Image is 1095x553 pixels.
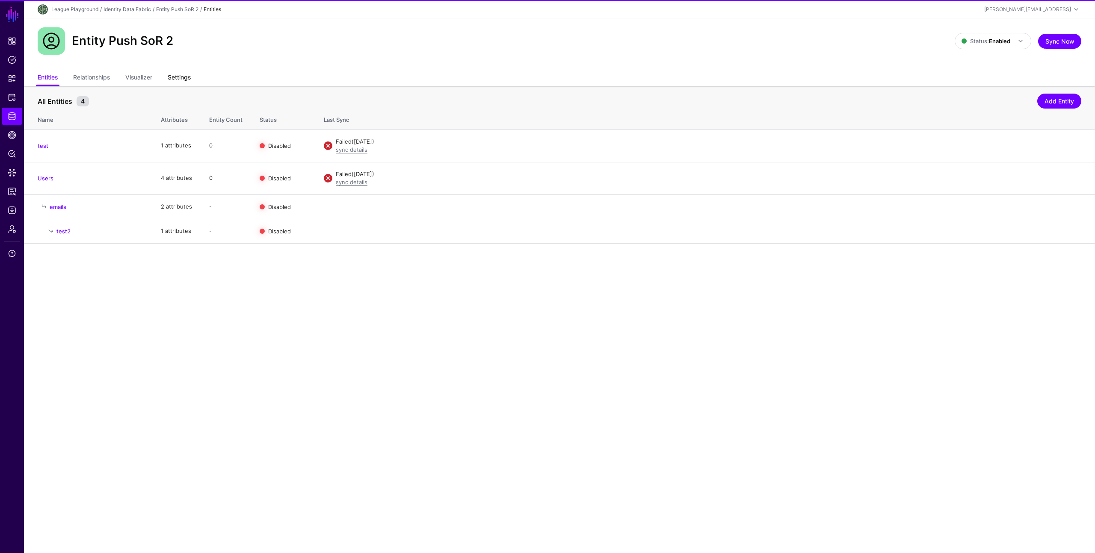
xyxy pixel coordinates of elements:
img: svg+xml;base64,PHN2ZyB3aWR0aD0iNDQwIiBoZWlnaHQ9IjQ0MCIgdmlld0JveD0iMCAwIDQ0MCA0NDAiIGZpbGw9Im5vbm... [38,4,48,15]
a: Identity Data Fabric [2,108,22,125]
button: Sync Now [1038,34,1081,49]
img: svg+xml;base64,PHN2ZyB3aWR0aD0iMzIiIGhlaWdodD0iMzIiIHZpZXdCb3g9IjAgMCAzMiAzMiIgZmlsbD0ibm9uZSIgeG... [38,27,65,55]
a: Admin [2,221,22,238]
div: Failed ([DATE]) [336,138,1081,146]
a: test [38,142,48,149]
a: Identity Data Fabric [104,6,151,12]
a: Dashboard [2,32,22,50]
span: CAEP Hub [8,131,16,139]
td: 4 attributes [152,162,201,194]
a: Users [38,175,53,182]
span: Admin [8,225,16,233]
td: - [201,219,251,243]
td: 0 [201,162,251,194]
th: Name [24,107,152,129]
span: Reports [8,187,16,196]
span: Policies [8,56,16,64]
a: Entities [38,70,58,86]
strong: Entities [204,6,221,12]
td: 0 [201,129,251,162]
td: 1 attributes [152,129,201,162]
a: Add Entity [1037,94,1081,109]
td: 2 attributes [152,194,201,219]
small: 4 [77,96,89,106]
h2: Entity Push SoR 2 [72,34,173,48]
th: Last Sync [315,107,1095,129]
a: Entity Push SoR 2 [156,6,198,12]
th: Attributes [152,107,201,129]
a: Relationships [73,70,110,86]
span: Disabled [268,142,291,149]
span: Disabled [268,175,291,182]
a: Policy Lens [2,145,22,162]
div: / [198,6,204,13]
th: Status [251,107,315,129]
div: [PERSON_NAME][EMAIL_ADDRESS] [984,6,1071,13]
a: Policies [2,51,22,68]
a: Reports [2,183,22,200]
a: sync details [336,179,367,185]
span: Disabled [268,227,291,234]
span: Dashboard [8,37,16,45]
span: Disabled [268,203,291,210]
a: Settings [168,70,191,86]
span: Status: [962,38,1010,44]
a: sync details [336,146,367,153]
a: CAEP Hub [2,126,22,144]
span: Logs [8,206,16,215]
a: Protected Systems [2,89,22,106]
span: Snippets [8,74,16,83]
a: League Playground [51,6,98,12]
span: All Entities [36,96,74,106]
a: Visualizer [125,70,152,86]
div: / [151,6,156,13]
div: / [98,6,104,13]
div: Failed ([DATE]) [336,170,1081,179]
th: Entity Count [201,107,251,129]
span: Protected Systems [8,93,16,102]
a: test2 [56,228,71,235]
strong: Enabled [989,38,1010,44]
td: - [201,194,251,219]
a: SGNL [5,5,20,24]
span: Support [8,249,16,258]
a: emails [50,203,66,210]
span: Data Lens [8,168,16,177]
a: Logs [2,202,22,219]
a: Snippets [2,70,22,87]
a: Data Lens [2,164,22,181]
td: 1 attributes [152,219,201,243]
span: Policy Lens [8,150,16,158]
span: Identity Data Fabric [8,112,16,121]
